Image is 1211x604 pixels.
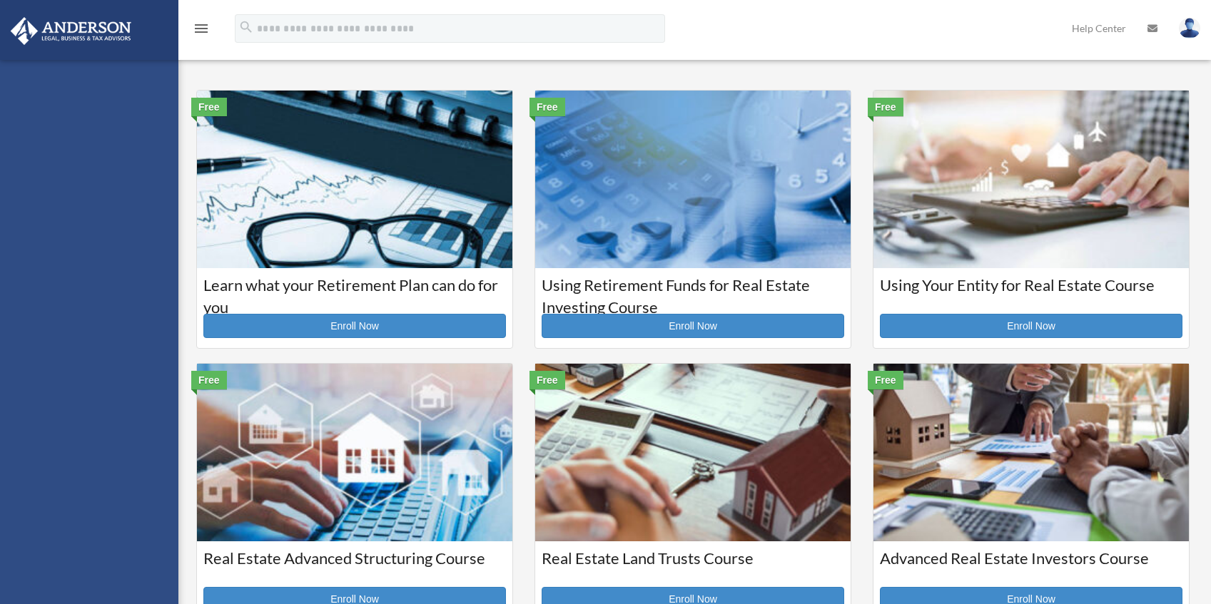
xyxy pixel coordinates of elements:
[542,314,844,338] a: Enroll Now
[868,98,903,116] div: Free
[530,98,565,116] div: Free
[6,17,136,45] img: Anderson Advisors Platinum Portal
[542,548,844,583] h3: Real Estate Land Trusts Course
[193,20,210,37] i: menu
[193,25,210,37] a: menu
[542,275,844,310] h3: Using Retirement Funds for Real Estate Investing Course
[530,371,565,389] div: Free
[203,275,506,310] h3: Learn what your Retirement Plan can do for you
[1179,18,1200,39] img: User Pic
[203,314,506,338] a: Enroll Now
[880,314,1182,338] a: Enroll Now
[880,275,1182,310] h3: Using Your Entity for Real Estate Course
[203,548,506,583] h3: Real Estate Advanced Structuring Course
[191,98,227,116] div: Free
[868,371,903,389] div: Free
[238,19,254,35] i: search
[880,548,1182,583] h3: Advanced Real Estate Investors Course
[191,371,227,389] div: Free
